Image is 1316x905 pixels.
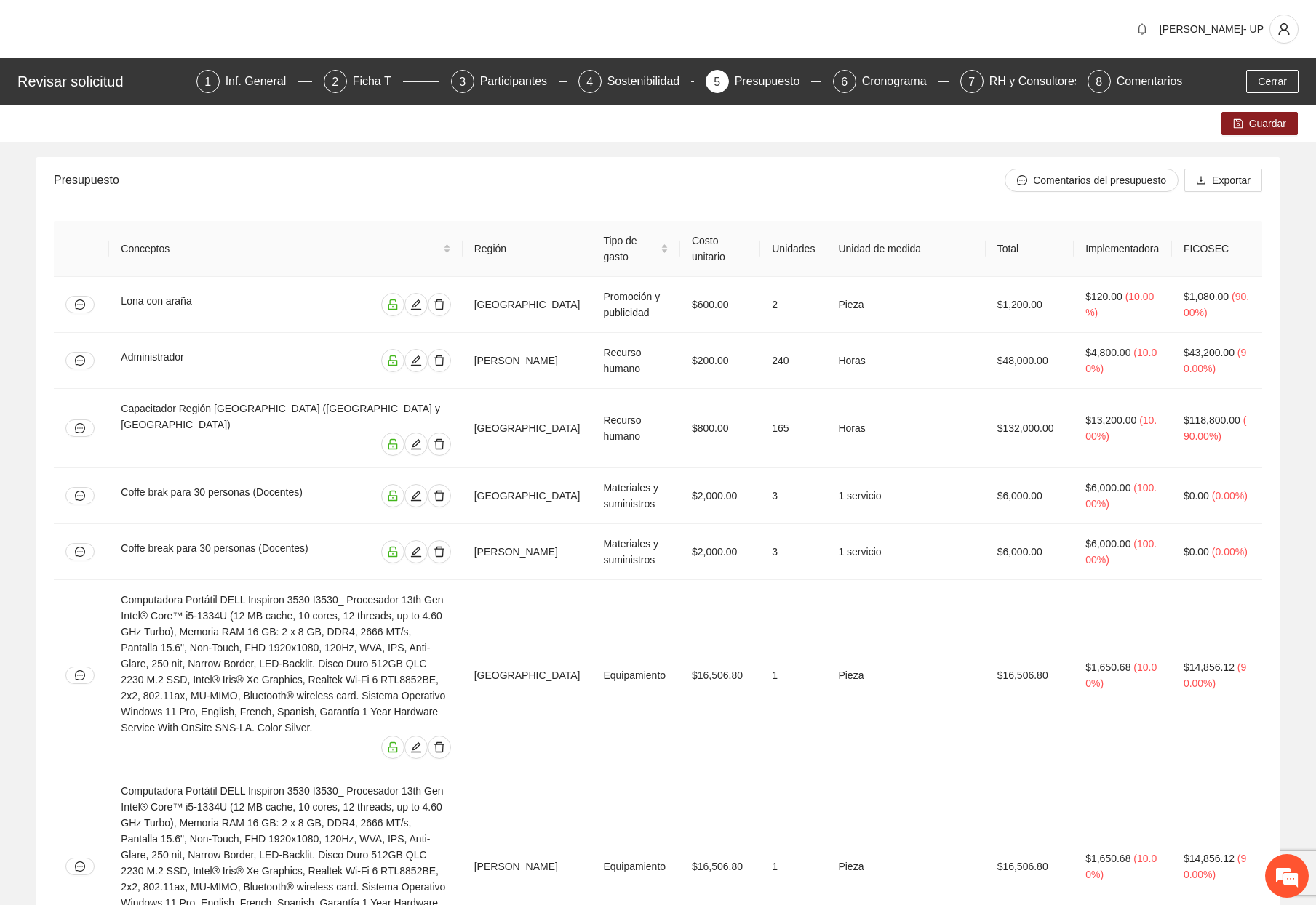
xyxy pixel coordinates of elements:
[428,546,450,558] span: delete
[65,543,95,560] button: message
[680,468,760,524] td: $2,000.00
[680,524,760,580] td: $2,000.00
[17,70,188,93] div: Revisar solicitud
[680,333,760,389] td: $200.00
[381,736,404,759] button: unlock
[405,490,427,502] span: edit
[463,333,592,389] td: [PERSON_NAME]
[65,419,95,437] button: message
[121,592,450,736] div: Computadora Portátil DELL Inspiron 3530 I3530_ Procesador 13th Gen Intel® Core™ i5-1334U (12 MB c...
[826,277,985,333] td: Pieza
[404,484,428,507] button: edit
[826,221,985,277] th: Unidad de medida
[603,233,657,265] span: Tipo de gasto
[65,487,95,504] button: message
[405,741,427,753] span: edit
[65,352,95,369] button: message
[382,741,404,753] span: unlock
[121,401,450,433] div: Capacitador Región [GEOGRAPHIC_DATA] ([GEOGRAPHIC_DATA] y [GEOGRAPHIC_DATA])
[1184,169,1262,192] button: downloadExportar
[714,76,720,88] span: 5
[196,70,312,93] div: 1Inf. General
[986,277,1074,333] td: $1,200.00
[428,349,451,372] button: delete
[121,349,282,372] div: Administrador
[706,70,821,93] div: 5Presupuesto
[428,299,450,310] span: delete
[607,70,692,93] div: Sostenibilidad
[404,433,428,456] button: edit
[862,70,938,93] div: Cronograma
[428,736,451,759] button: delete
[324,70,439,93] div: 2Ficha T
[75,670,85,680] span: message
[1221,112,1298,135] button: saveGuardar
[65,296,95,313] button: message
[463,468,592,524] td: [GEOGRAPHIC_DATA]
[591,580,679,771] td: Equipamiento
[826,333,985,389] td: Horas
[1212,172,1251,188] span: Exportar
[1258,73,1287,89] span: Cerrar
[332,76,338,88] span: 2
[760,389,826,468] td: 165
[121,484,341,507] div: Coffe brak para 30 personas (Docentes)
[1184,291,1229,302] span: $1,080.00
[75,491,85,501] span: message
[1085,538,1130,550] span: $6,000.00
[591,277,679,333] td: Promoción y publicidad
[680,277,760,333] td: $600.00
[75,423,85,433] span: message
[404,540,428,563] button: edit
[841,76,848,88] span: 6
[1249,116,1286,132] span: Guardar
[1269,15,1299,44] button: user
[1085,347,1130,358] span: $4,800.00
[204,76,211,88] span: 1
[1270,23,1298,36] span: user
[578,70,694,93] div: 4Sostenibilidad
[463,277,592,333] td: [GEOGRAPHIC_DATA]
[121,293,286,316] div: Lona con araña
[1184,853,1235,864] span: $14,856.12
[405,299,427,310] span: edit
[382,546,404,558] span: unlock
[463,389,592,468] td: [GEOGRAPHIC_DATA]
[1085,853,1130,864] span: $1,650.68
[109,221,462,277] th: Conceptos
[826,524,985,580] td: 1 servicio
[1160,23,1264,35] span: [PERSON_NAME]- UP
[1196,175,1206,187] span: download
[833,70,949,93] div: 6Cronograma
[75,355,85,366] span: message
[451,70,567,93] div: 3Participantes
[1085,414,1136,426] span: $13,200.00
[404,349,428,372] button: edit
[382,490,404,502] span: unlock
[54,159,1005,201] div: Presupuesto
[591,333,679,389] td: Recurso humano
[226,70,298,93] div: Inf. General
[65,667,95,684] button: message
[1088,70,1183,93] div: 8Comentarios
[405,355,427,366] span: edit
[1096,76,1102,88] span: 8
[381,293,404,316] button: unlock
[121,241,439,257] span: Conceptos
[382,438,404,450] span: unlock
[428,490,450,502] span: delete
[986,468,1074,524] td: $6,000.00
[986,524,1074,580] td: $6,000.00
[121,540,344,563] div: Coffe break para 30 personas (Docentes)
[1074,221,1172,277] th: Implementadora
[428,355,450,366] span: delete
[382,355,404,366] span: unlock
[760,333,826,389] td: 240
[428,540,451,563] button: delete
[381,349,404,372] button: unlock
[381,484,404,507] button: unlock
[1085,291,1122,302] span: $120.00
[1212,490,1248,502] span: ( 0.00% )
[75,547,85,557] span: message
[760,277,826,333] td: 2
